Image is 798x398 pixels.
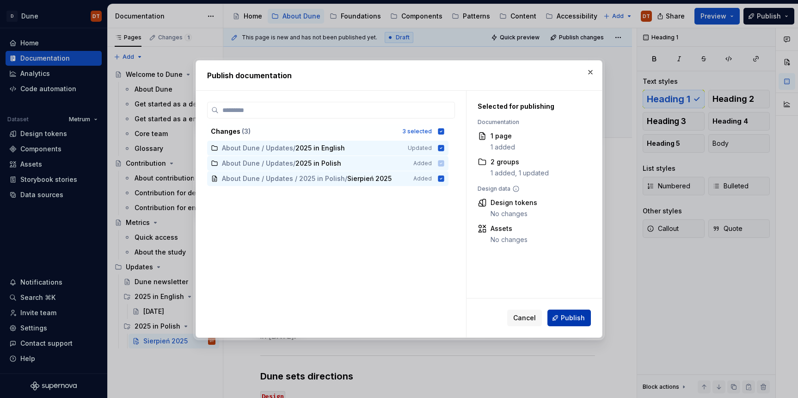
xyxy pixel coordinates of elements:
span: Updated [408,144,432,152]
span: 2025 in English [295,143,345,153]
div: Assets [491,224,528,233]
span: Added [413,175,432,182]
div: 2 groups [491,157,549,167]
div: No changes [491,235,528,244]
div: 1 added, 1 updated [491,168,549,178]
span: Cancel [513,313,536,323]
div: Changes [211,127,397,136]
button: Cancel [507,310,542,326]
span: About Dune / Updates / 2025 in Polish [222,174,345,183]
span: Sierpień 2025 [347,174,392,183]
span: / [293,143,295,153]
span: About Dune / Updates [222,143,293,153]
div: 1 added [491,143,515,152]
div: Documentation [478,118,586,126]
div: Design tokens [491,198,537,207]
div: 3 selected [402,128,432,135]
span: / [345,174,347,183]
div: Design data [478,185,586,193]
span: ( 3 ) [242,127,251,135]
div: Selected for publishing [478,102,586,111]
div: No changes [491,209,537,218]
div: 1 page [491,131,515,141]
h2: Publish documentation [207,70,591,81]
button: Publish [547,310,591,326]
span: Publish [561,313,585,323]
